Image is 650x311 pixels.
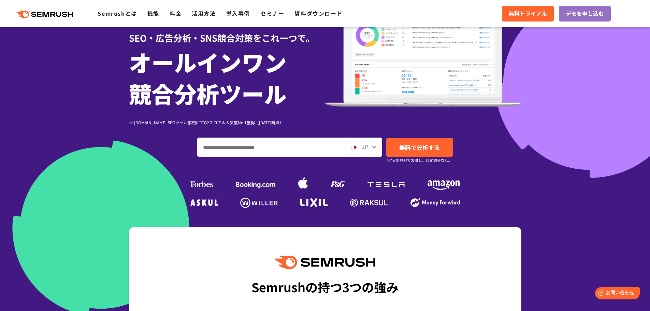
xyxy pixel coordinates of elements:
span: JP [362,142,368,151]
a: セミナー [260,9,284,17]
span: デモを申し込む [566,9,604,18]
input: ドメイン、キーワードまたはURLを入力してください [198,138,345,156]
span: 無料トライアル [509,9,547,18]
div: ※ [DOMAIN_NAME] SEOツール部門にてG2スコア＆人気度No.1獲得（[DATE]時点） [129,119,325,126]
a: 無料トライアル [502,6,554,22]
a: 活用方法 [192,9,216,17]
small: ※7日間無料でお試し。自動課金なし。 [386,157,452,164]
img: Semrush [275,256,375,269]
h1: オールインワン 競合分析ツール [129,46,325,109]
a: 資料ダウンロード [294,9,343,17]
div: Semrushの持つ3つの強み [251,274,399,299]
a: Semrushとは [98,9,137,17]
a: 導入事例 [226,9,250,17]
a: 機能 [147,9,159,17]
span: 無料で分析する [399,143,440,152]
iframe: Help widget launcher [589,284,642,303]
a: 無料で分析する [386,138,453,157]
div: SEO・広告分析・SNS競合対策をこれ一つで。 [129,21,325,44]
a: 料金 [170,9,182,17]
a: デモを申し込む [559,6,611,22]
